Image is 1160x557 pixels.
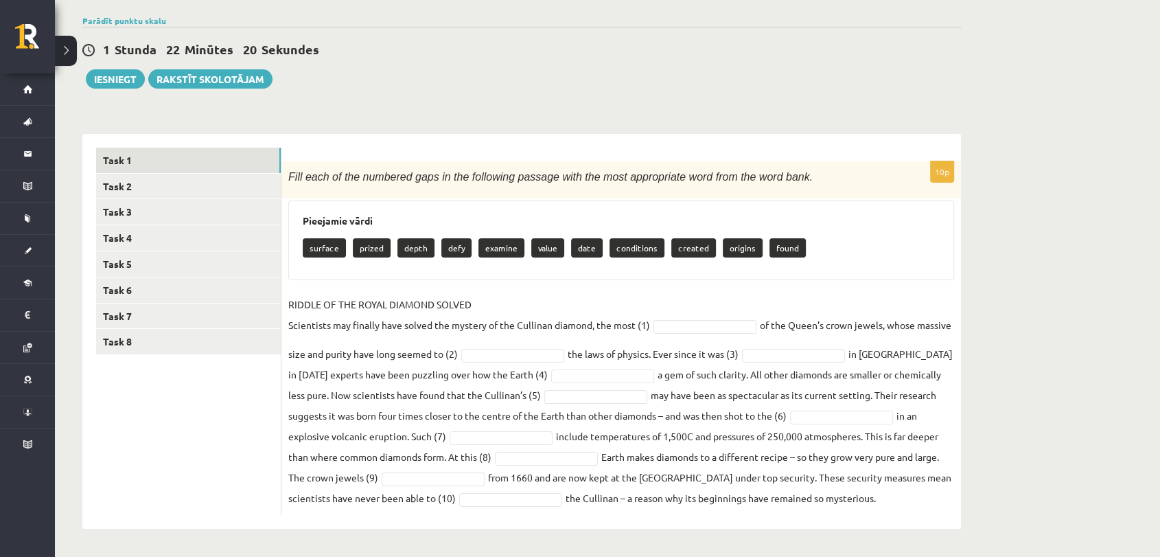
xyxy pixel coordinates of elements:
[96,251,281,277] a: Task 5
[243,41,257,57] span: 20
[96,225,281,251] a: Task 4
[96,277,281,303] a: Task 6
[148,69,272,89] a: Rakstīt skolotājam
[82,15,166,26] a: Parādīt punktu skalu
[96,199,281,225] a: Task 3
[571,238,603,258] p: date
[303,238,346,258] p: surface
[96,148,281,173] a: Task 1
[441,238,472,258] p: defy
[288,294,650,335] p: RIDDLE OF THE ROYAL DIAMOND SOLVED Scientists may finally have solved the mystery of the Cullinan...
[723,238,763,258] p: origins
[288,171,813,183] span: Fill each of the numbered gaps in the following passage with the most appropriate word from the w...
[96,174,281,199] a: Task 2
[115,41,156,57] span: Stunda
[103,41,110,57] span: 1
[930,161,954,183] p: 10p
[531,238,564,258] p: value
[478,238,524,258] p: examine
[185,41,233,57] span: Minūtes
[353,238,391,258] p: prized
[610,238,664,258] p: conditions
[262,41,319,57] span: Sekundes
[288,294,954,508] fieldset: of the Queen’s crown jewels, whose massive size and purity have long seemed to (2) the laws of ph...
[303,215,940,227] h3: Pieejamie vārdi
[769,238,806,258] p: found
[671,238,716,258] p: created
[397,238,434,258] p: depth
[86,69,145,89] button: Iesniegt
[15,24,55,58] a: Rīgas 1. Tālmācības vidusskola
[96,304,281,329] a: Task 7
[166,41,180,57] span: 22
[96,329,281,354] a: Task 8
